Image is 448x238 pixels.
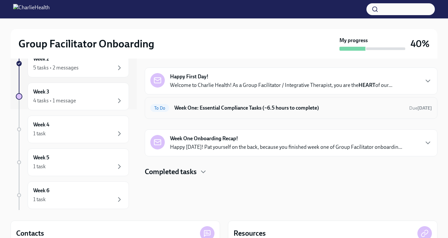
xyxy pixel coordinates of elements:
[170,144,402,151] p: Happy [DATE]! Pat yourself on the back, because you finished week one of Group Facilitator onboar...
[145,167,437,177] div: Completed tasks
[33,130,46,137] div: 1 task
[33,55,49,63] h6: Week 2
[411,38,430,50] h3: 40%
[16,181,129,209] a: Week 61 task
[409,105,432,111] span: October 6th, 2025 07:00
[150,106,169,111] span: To Do
[16,148,129,176] a: Week 51 task
[18,37,154,50] h2: Group Facilitator Onboarding
[33,163,46,170] div: 1 task
[170,73,209,80] strong: Happy First Day!
[170,82,392,89] p: Welcome to Charlie Health! As a Group Facilitator / Integrative Therapist, you are the of our...
[33,187,49,194] h6: Week 6
[359,82,375,88] strong: HEART
[16,50,129,77] a: Week 25 tasks • 2 messages
[417,105,432,111] strong: [DATE]
[33,64,79,71] div: 5 tasks • 2 messages
[33,154,49,161] h6: Week 5
[13,4,50,14] img: CharlieHealth
[16,83,129,110] a: Week 34 tasks • 1 message
[33,196,46,203] div: 1 task
[409,105,432,111] span: Due
[150,103,432,113] a: To DoWeek One: Essential Compliance Tasks (~6.5 hours to complete)Due[DATE]
[145,167,197,177] h4: Completed tasks
[174,104,404,112] h6: Week One: Essential Compliance Tasks (~6.5 hours to complete)
[33,121,49,128] h6: Week 4
[339,37,368,44] strong: My progress
[170,135,238,142] strong: Week One Onboarding Recap!
[33,97,76,104] div: 4 tasks • 1 message
[16,116,129,143] a: Week 41 task
[33,88,49,95] h6: Week 3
